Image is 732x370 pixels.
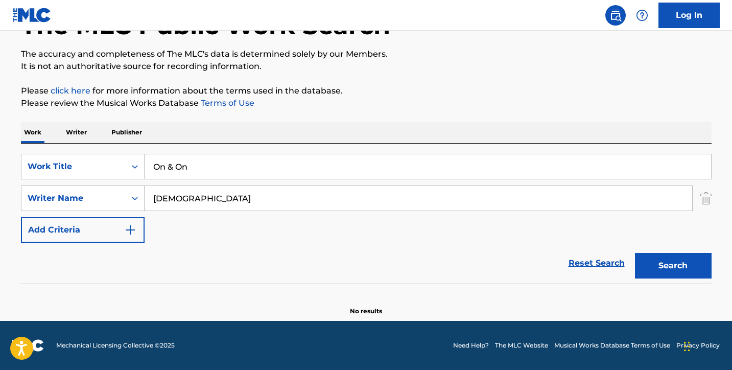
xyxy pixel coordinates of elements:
p: Publisher [108,122,145,143]
a: Musical Works Database Terms of Use [554,341,670,350]
div: Writer Name [28,192,120,204]
span: Mechanical Licensing Collective © 2025 [56,341,175,350]
a: The MLC Website [495,341,548,350]
a: Reset Search [563,252,630,274]
img: help [636,9,648,21]
div: Help [632,5,652,26]
p: No results [350,294,382,316]
p: Writer [63,122,90,143]
p: Please review the Musical Works Database [21,97,712,109]
a: click here [51,86,90,96]
p: The accuracy and completeness of The MLC's data is determined solely by our Members. [21,48,712,60]
img: logo [12,339,44,352]
a: Privacy Policy [676,341,720,350]
a: Log In [658,3,720,28]
img: Delete Criterion [700,186,712,211]
form: Search Form [21,154,712,284]
button: Add Criteria [21,217,145,243]
button: Search [635,253,712,279]
p: It is not an authoritative source for recording information. [21,60,712,73]
div: Drag [684,331,690,362]
img: search [609,9,622,21]
a: Need Help? [453,341,489,350]
a: Terms of Use [199,98,254,108]
iframe: Chat Widget [681,321,732,370]
p: Please for more information about the terms used in the database. [21,85,712,97]
div: Work Title [28,160,120,173]
a: Public Search [605,5,626,26]
img: 9d2ae6d4665cec9f34b9.svg [124,224,136,236]
p: Work [21,122,44,143]
img: MLC Logo [12,8,52,22]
